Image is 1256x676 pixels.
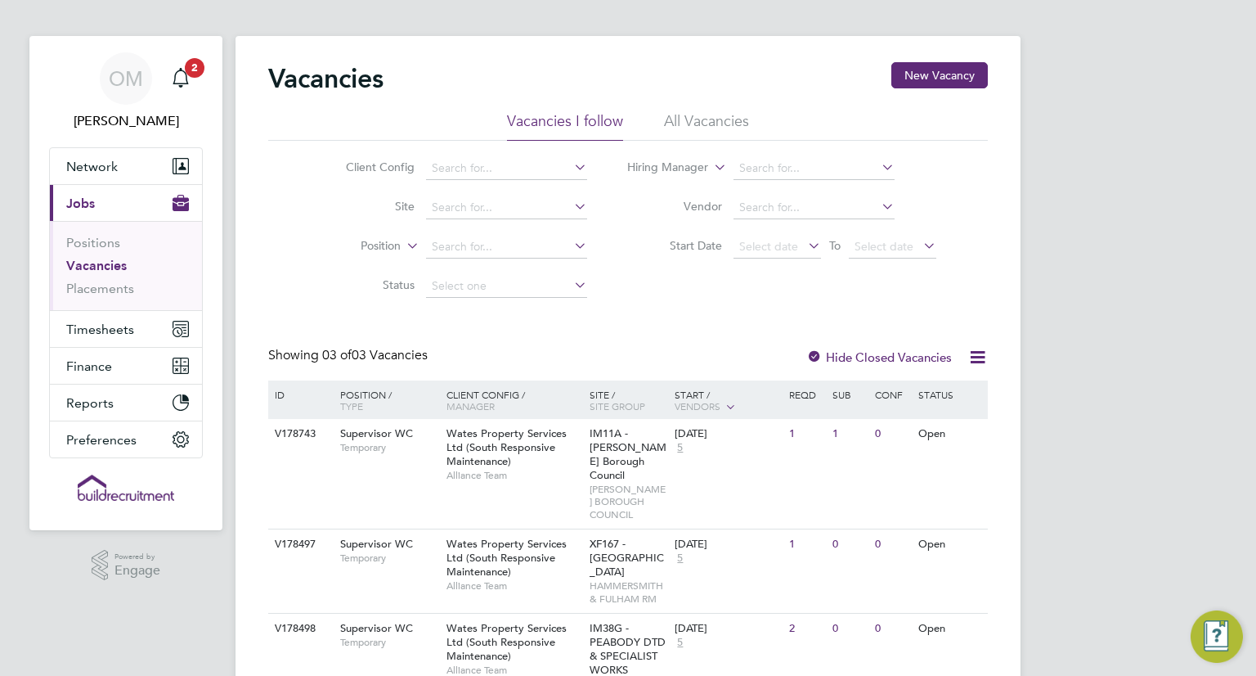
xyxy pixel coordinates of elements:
[29,36,222,530] nav: Main navigation
[268,347,431,364] div: Showing
[671,381,785,421] div: Start /
[426,236,587,259] input: Search for...
[664,111,749,141] li: All Vacancies
[271,614,328,644] div: V178498
[785,419,828,449] div: 1
[828,530,871,560] div: 0
[66,395,114,411] span: Reports
[446,426,567,468] span: Wates Property Services Ltd (South Responsive Maintenance)
[321,199,415,214] label: Site
[322,347,352,363] span: 03 of
[785,530,828,560] div: 1
[1191,611,1243,663] button: Engage Resource Center
[785,614,828,644] div: 2
[828,419,871,449] div: 1
[675,441,685,455] span: 5
[871,530,913,560] div: 0
[49,111,203,131] span: Odran McCarthy
[92,550,161,581] a: Powered byEngage
[340,621,413,635] span: Supervisor WC
[590,399,645,412] span: Site Group
[66,322,134,337] span: Timesheets
[446,399,495,412] span: Manager
[855,239,913,254] span: Select date
[66,196,95,211] span: Jobs
[828,381,871,408] div: Sub
[446,537,567,579] span: Wates Property Services Ltd (South Responsive Maintenance)
[50,311,202,347] button: Timesheets
[66,432,137,448] span: Preferences
[507,111,623,141] li: Vacancies I follow
[340,399,363,412] span: Type
[442,381,585,420] div: Client Config /
[50,385,202,421] button: Reports
[614,160,708,176] label: Hiring Manager
[271,530,328,560] div: V178497
[871,419,913,449] div: 0
[675,427,781,441] div: [DATE]
[307,238,401,255] label: Position
[340,441,438,454] span: Temporary
[66,258,127,273] a: Vacancies
[806,349,952,365] label: Hide Closed Vacancies
[340,636,438,649] span: Temporary
[50,185,202,221] button: Jobs
[426,196,587,219] input: Search for...
[50,348,202,384] button: Finance
[114,564,160,578] span: Engage
[50,421,202,457] button: Preferences
[446,579,581,593] span: Alliance Team
[733,157,895,180] input: Search for...
[49,52,203,131] a: OM[PERSON_NAME]
[321,277,415,292] label: Status
[109,68,143,89] span: OM
[733,196,895,219] input: Search for...
[164,52,197,105] a: 2
[824,235,846,256] span: To
[675,538,781,552] div: [DATE]
[66,159,118,174] span: Network
[675,552,685,566] span: 5
[66,358,112,374] span: Finance
[78,475,174,501] img: buildrec-logo-retina.png
[914,381,985,408] div: Status
[340,552,438,565] span: Temporary
[340,537,413,551] span: Supervisor WC
[871,381,913,408] div: Conf
[590,483,667,521] span: [PERSON_NAME] BOROUGH COUNCIL
[446,469,581,482] span: Alliance Team
[785,381,828,408] div: Reqd
[446,621,567,663] span: Wates Property Services Ltd (South Responsive Maintenance)
[322,347,428,363] span: 03 Vacancies
[321,160,415,174] label: Client Config
[739,239,798,254] span: Select date
[590,537,664,579] span: XF167 - [GEOGRAPHIC_DATA]
[914,419,985,449] div: Open
[114,550,160,564] span: Powered by
[675,636,685,650] span: 5
[185,58,204,78] span: 2
[66,281,134,296] a: Placements
[590,579,667,605] span: HAMMERSMITH & FULHAM RM
[426,275,587,298] input: Select one
[268,62,384,95] h2: Vacancies
[426,157,587,180] input: Search for...
[828,614,871,644] div: 0
[66,235,120,250] a: Positions
[271,381,328,408] div: ID
[914,530,985,560] div: Open
[914,614,985,644] div: Open
[328,381,442,420] div: Position /
[891,62,988,88] button: New Vacancy
[675,399,720,412] span: Vendors
[50,221,202,310] div: Jobs
[871,614,913,644] div: 0
[585,381,671,420] div: Site /
[49,475,203,501] a: Go to home page
[50,148,202,184] button: Network
[590,426,666,482] span: IM11A - [PERSON_NAME] Borough Council
[271,419,328,449] div: V178743
[628,199,722,214] label: Vendor
[628,238,722,253] label: Start Date
[340,426,413,440] span: Supervisor WC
